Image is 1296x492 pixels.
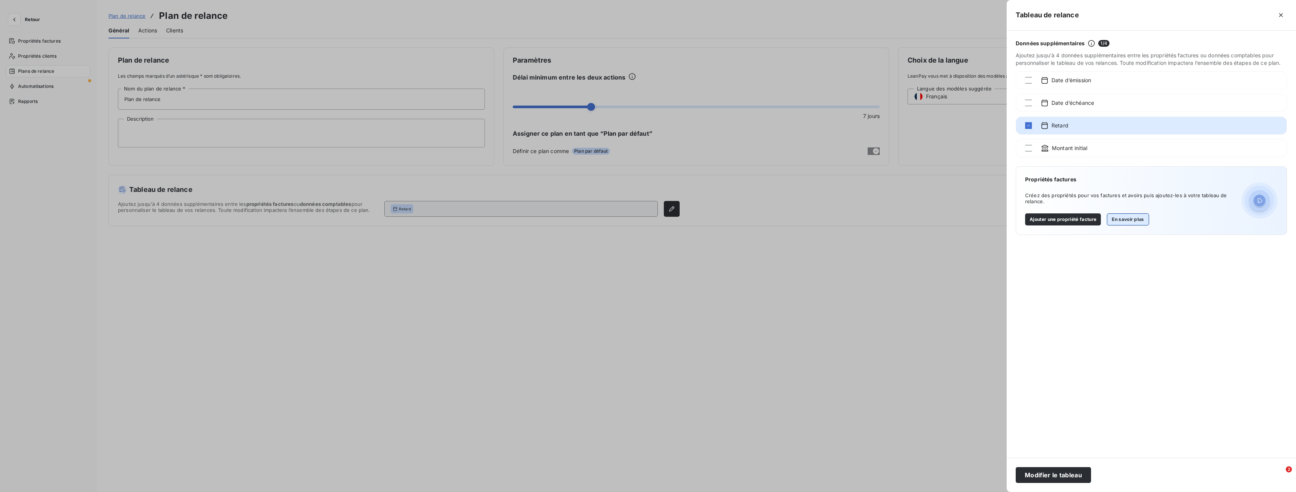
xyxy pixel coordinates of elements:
[1051,99,1094,107] span: Date d’échéance
[1270,466,1288,484] iframe: Intercom live chat
[1051,77,1091,84] span: Date d’émission
[1098,40,1109,47] span: 1 / 4
[1051,122,1068,129] span: Retard
[1016,52,1287,67] span: Ajoutez jusqu'à 4 données supplémentaires entre les propriétés factures ou données comptables pou...
[1107,213,1149,225] button: En savoir plus
[1016,10,1079,20] h5: Tableau de relance
[1025,176,1232,183] span: Propriétés factures
[1025,213,1101,225] button: Ajouter une propriété facture
[1025,192,1232,204] span: Créez des propriétés pour vos factures et avoirs puis ajoutez-les à votre tableau de relance.
[1241,176,1278,225] img: Illustration ajout propriété
[1016,467,1091,483] button: Modifier le tableau
[1052,144,1087,152] span: Montant initial
[1016,40,1085,47] span: Données supplémentaires
[1286,466,1292,472] span: 2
